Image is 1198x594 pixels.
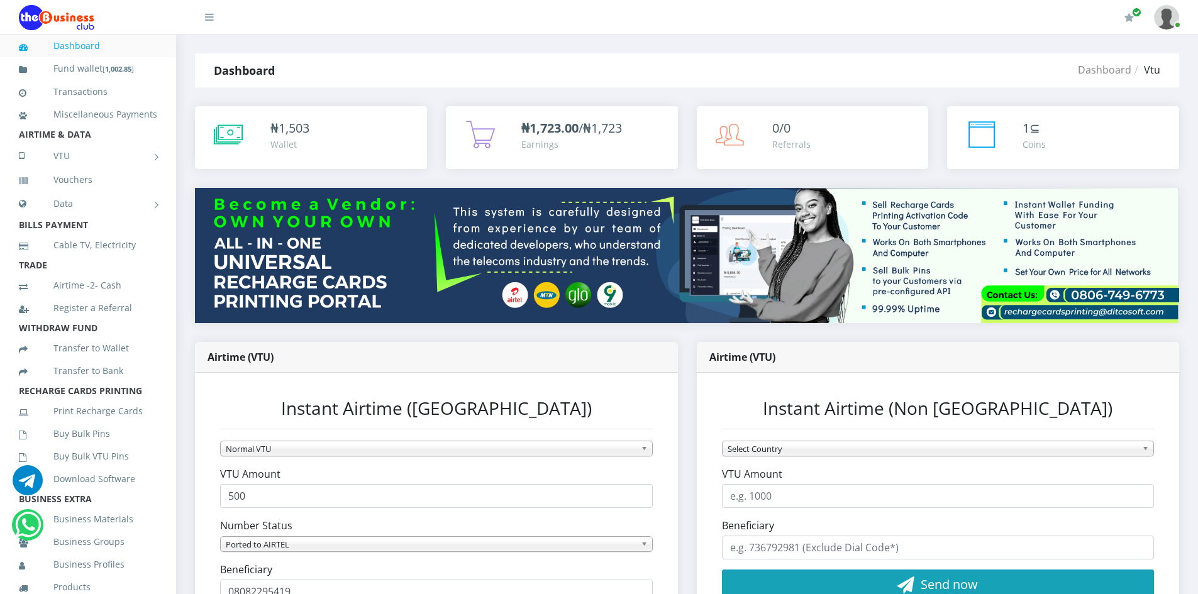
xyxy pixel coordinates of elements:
span: /₦1,723 [521,119,622,136]
b: ₦1,723.00 [521,119,579,136]
a: Cable TV, Electricity [19,231,157,260]
small: [ ] [103,64,134,74]
div: Wallet [270,138,309,151]
span: 0/0 [772,119,790,136]
strong: Airtime (VTU) [709,350,775,364]
a: ₦1,503 Wallet [195,106,427,169]
a: Airtime -2- Cash [19,271,157,300]
img: Logo [19,5,94,30]
a: Transfer to Wallet [19,334,157,363]
label: VTU Amount [220,466,280,481]
a: Chat for support [15,519,41,540]
span: Ported to AIRTEL [226,537,636,552]
div: ⊆ [1023,119,1046,138]
input: e.g. 1000 [722,484,1155,508]
a: Buy Bulk VTU Pins [19,442,157,471]
div: ₦ [270,119,309,138]
strong: Dashboard [214,63,275,78]
strong: Airtime (VTU) [208,350,274,364]
div: Referrals [772,138,811,151]
span: 1 [1023,119,1029,136]
a: Chat for support [13,475,43,495]
a: Miscellaneous Payments [19,100,157,129]
a: Register a Referral [19,294,157,322]
a: Buy Bulk Pins [19,419,157,448]
a: Download Software [19,465,157,493]
span: Select Country [728,441,1138,456]
input: e.g. 1000 [220,484,653,508]
label: Beneficiary [722,518,774,533]
a: Dashboard [19,31,157,60]
img: multitenant_rcp.png [195,188,1179,323]
label: VTU Amount [722,466,782,481]
a: Print Recharge Cards [19,397,157,426]
span: Send now [921,576,978,593]
span: Normal VTU [226,441,636,456]
a: Dashboard [1078,63,1131,77]
img: User [1154,5,1179,30]
a: Business Materials [19,505,157,534]
a: Fund wallet[1,002.85] [19,54,157,84]
b: 1,002.85 [105,64,131,74]
div: Earnings [521,138,622,151]
a: ₦1,723.00/₦1,723 Earnings [446,106,678,169]
a: Vouchers [19,165,157,194]
a: 0/0 Referrals [697,106,929,169]
a: Business Groups [19,527,157,556]
a: Business Profiles [19,550,157,579]
li: Vtu [1131,62,1160,77]
label: Beneficiary [220,562,272,577]
input: e.g. 736792981 (Exclude Dial Code*) [722,536,1155,559]
div: Coins [1023,138,1046,151]
label: Number Status [220,518,292,533]
a: VTU [19,140,157,172]
h3: Instant Airtime (Non [GEOGRAPHIC_DATA]) [722,398,1155,419]
a: Transactions [19,77,157,106]
span: 1,503 [279,119,309,136]
i: Renew/Upgrade Subscription [1124,13,1134,23]
a: Data [19,188,157,219]
span: Renew/Upgrade Subscription [1132,8,1141,17]
h3: Instant Airtime ([GEOGRAPHIC_DATA]) [220,398,653,419]
a: Transfer to Bank [19,356,157,385]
